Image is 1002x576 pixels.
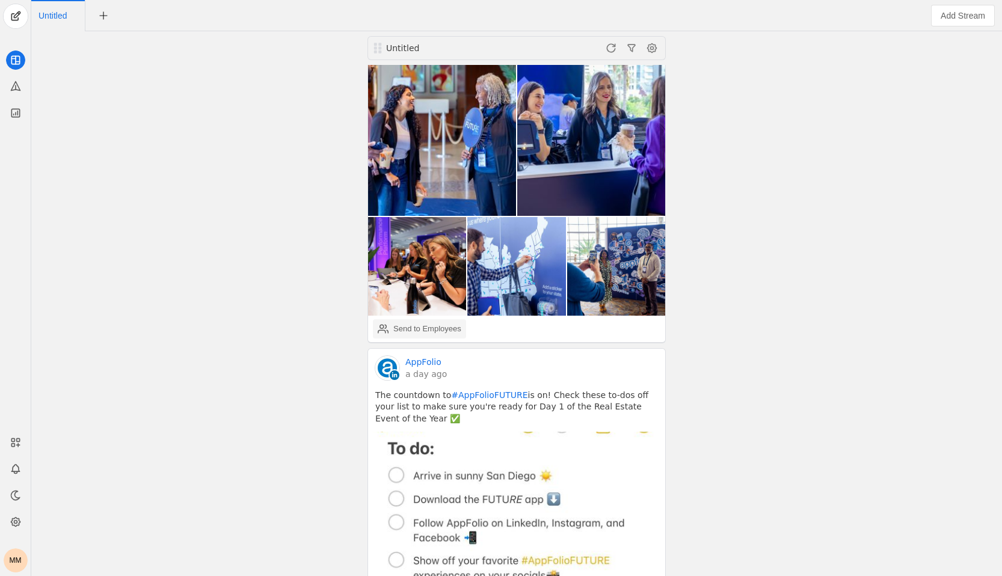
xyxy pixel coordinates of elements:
[368,19,516,216] img: undefined
[386,42,529,54] div: Untitled
[941,10,985,22] span: Add Stream
[405,368,447,380] a: a day ago
[38,11,67,20] span: Click to edit name
[567,217,665,315] img: undefined
[393,323,461,335] div: Send to Employees
[517,19,665,216] img: undefined
[373,319,466,339] button: Send to Employees
[93,10,114,20] app-icon-button: New Tab
[368,217,466,315] img: undefined
[451,390,527,400] a: #AppFolioFUTURE
[467,217,565,315] img: undefined
[375,356,399,380] img: cache
[4,548,28,572] button: MM
[931,5,995,26] button: Add Stream
[375,390,658,425] pre: The countdown to is on! Check these to-dos off your list to make sure you're ready for Day 1 of t...
[405,356,441,368] a: AppFolio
